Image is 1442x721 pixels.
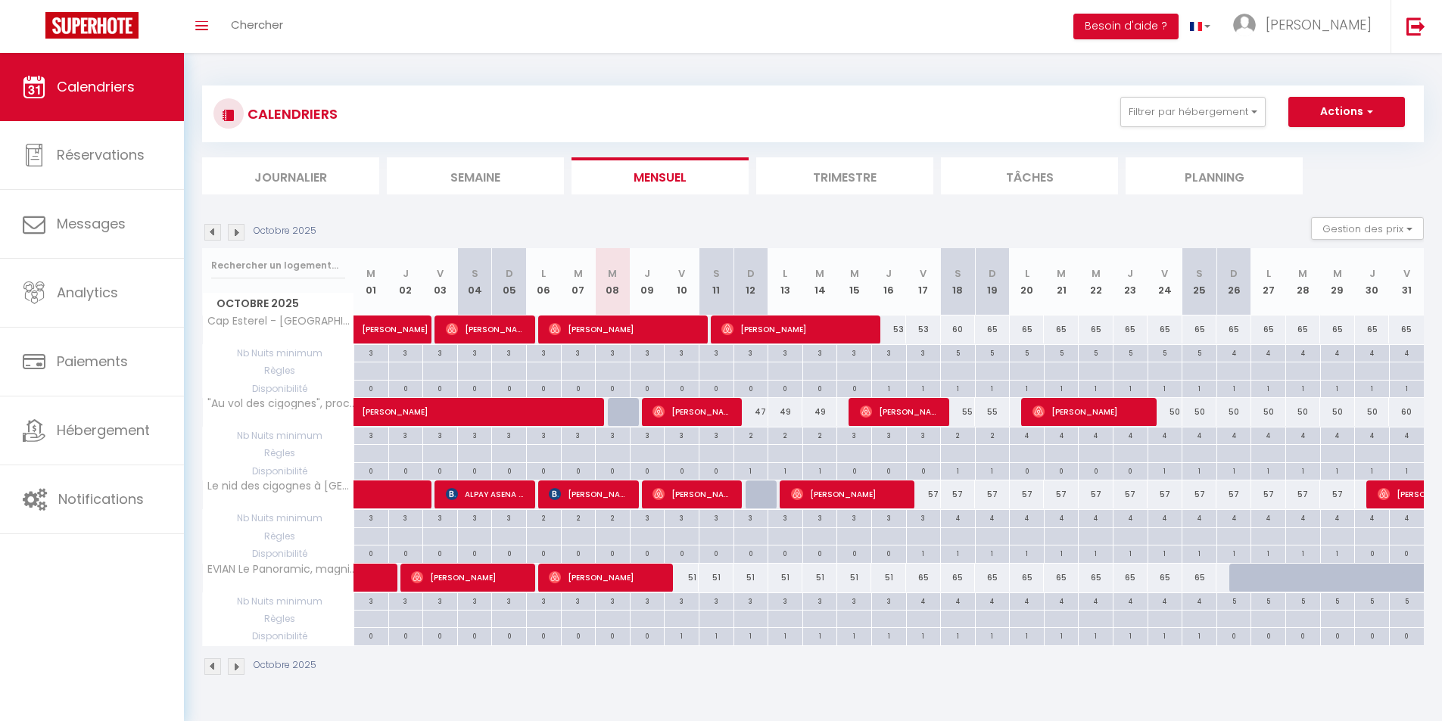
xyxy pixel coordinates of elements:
div: 65 [1320,315,1355,343]
li: Planning [1126,157,1303,194]
abbr: J [1369,266,1375,281]
th: 20 [1010,248,1045,315]
abbr: S [1196,266,1203,281]
div: 3 [631,427,665,442]
abbr: J [1127,266,1133,281]
div: 4 [941,510,975,524]
div: 55 [975,398,1010,426]
div: 50 [1320,398,1355,426]
div: 0 [492,463,526,477]
span: Paiements [57,352,128,371]
th: 28 [1286,248,1321,315]
div: 3 [527,345,561,359]
th: 26 [1216,248,1251,315]
div: 53 [906,315,941,343]
div: 57 [1010,480,1045,508]
div: 57 [975,480,1010,508]
div: 3 [837,510,871,524]
div: 57 [1286,480,1321,508]
div: 1 [1286,381,1320,395]
abbr: J [403,266,409,281]
div: 0 [699,463,733,477]
div: 57 [1148,480,1182,508]
span: [PERSON_NAME] [791,480,907,508]
div: 65 [1182,315,1217,343]
span: [PERSON_NAME] [652,397,733,426]
abbr: M [574,266,583,281]
div: 0 [423,381,457,395]
div: 50 [1182,398,1217,426]
div: 3 [458,427,492,442]
abbr: S [955,266,961,281]
span: ALPAY ASENA SALT [446,480,527,508]
th: 27 [1251,248,1286,315]
div: 50 [1251,398,1286,426]
abbr: D [989,266,996,281]
div: 0 [631,381,665,395]
div: 57 [1079,480,1113,508]
abbr: M [366,266,375,281]
div: 5 [1010,345,1044,359]
div: 3 [492,510,526,524]
abbr: D [747,266,755,281]
div: 0 [907,463,941,477]
img: Super Booking [45,12,139,39]
abbr: V [1161,266,1168,281]
div: 1 [941,463,975,477]
div: 3 [389,510,423,524]
div: 0 [458,463,492,477]
div: 4 [1286,427,1320,442]
div: 3 [665,427,699,442]
div: 2 [941,427,975,442]
div: 57 [1044,480,1079,508]
div: 4 [1321,345,1355,359]
div: 1 [1321,381,1355,395]
div: 1 [1045,381,1079,395]
div: 2 [803,427,837,442]
div: 3 [803,510,837,524]
span: Nb Nuits minimum [203,345,353,362]
div: 1 [1079,381,1113,395]
div: 1 [976,463,1010,477]
div: 5 [1182,345,1216,359]
div: 1 [872,381,906,395]
th: 30 [1355,248,1390,315]
div: 57 [941,480,976,508]
abbr: M [1092,266,1101,281]
img: ... [1233,14,1256,36]
abbr: V [437,266,444,281]
div: 3 [354,510,388,524]
div: 2 [596,510,630,524]
div: 4 [1321,427,1355,442]
th: 11 [699,248,733,315]
th: 25 [1182,248,1217,315]
div: 5 [1148,345,1182,359]
th: 09 [630,248,665,315]
div: 47 [733,398,768,426]
div: 5 [1079,345,1113,359]
div: 65 [1010,315,1045,343]
div: 3 [699,427,733,442]
div: 3 [596,345,630,359]
div: 3 [665,510,699,524]
button: Filtrer par hébergement [1120,97,1266,127]
th: 10 [665,248,699,315]
span: Réservations [57,145,145,164]
div: 57 [906,480,941,508]
div: 3 [354,345,388,359]
div: 3 [837,345,871,359]
div: 65 [1113,315,1148,343]
h3: CALENDRIERS [244,97,338,131]
div: 1 [1355,463,1389,477]
div: 57 [1320,480,1355,508]
span: [PERSON_NAME] [652,480,733,508]
th: 19 [975,248,1010,315]
span: [PERSON_NAME] [362,307,431,336]
div: 49 [768,398,803,426]
div: 1 [1148,463,1182,477]
div: 50 [1355,398,1390,426]
div: 3 [907,427,941,442]
div: 3 [562,427,596,442]
div: 0 [1079,463,1113,477]
span: Notifications [58,489,144,508]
